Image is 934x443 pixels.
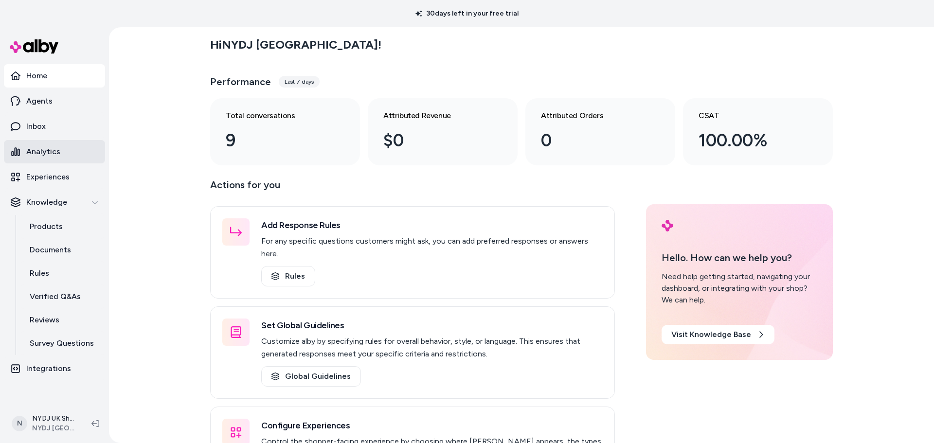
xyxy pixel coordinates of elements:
[279,76,320,88] div: Last 7 days
[30,244,71,256] p: Documents
[541,110,644,122] h3: Attributed Orders
[662,220,673,231] img: alby Logo
[20,285,105,308] a: Verified Q&As
[10,39,58,53] img: alby Logo
[261,366,361,387] a: Global Guidelines
[4,115,105,138] a: Inbox
[20,308,105,332] a: Reviews
[541,127,644,154] div: 0
[32,424,76,433] span: NYDJ [GEOGRAPHIC_DATA]
[261,218,603,232] h3: Add Response Rules
[383,127,486,154] div: $0
[26,70,47,82] p: Home
[30,314,59,326] p: Reviews
[210,98,360,165] a: Total conversations 9
[4,191,105,214] button: Knowledge
[4,140,105,163] a: Analytics
[4,89,105,113] a: Agents
[210,177,615,200] p: Actions for you
[20,332,105,355] a: Survey Questions
[261,335,603,360] p: Customize alby by specifying rules for overall behavior, style, or language. This ensures that ge...
[226,127,329,154] div: 9
[20,238,105,262] a: Documents
[4,64,105,88] a: Home
[210,75,271,89] h3: Performance
[4,165,105,189] a: Experiences
[383,110,486,122] h3: Attributed Revenue
[261,419,603,432] h3: Configure Experiences
[662,250,817,265] p: Hello. How can we help you?
[683,98,833,165] a: CSAT 100.00%
[12,416,27,431] span: N
[368,98,518,165] a: Attributed Revenue $0
[32,414,76,424] p: NYDJ UK Shopify
[699,110,802,122] h3: CSAT
[410,9,524,18] p: 30 days left in your free trial
[30,291,81,302] p: Verified Q&As
[525,98,675,165] a: Attributed Orders 0
[20,215,105,238] a: Products
[699,127,802,154] div: 100.00%
[26,196,67,208] p: Knowledge
[226,110,329,122] h3: Total conversations
[26,146,60,158] p: Analytics
[26,363,71,374] p: Integrations
[261,266,315,286] a: Rules
[662,271,817,306] div: Need help getting started, navigating your dashboard, or integrating with your shop? We can help.
[26,95,53,107] p: Agents
[6,408,84,439] button: NNYDJ UK ShopifyNYDJ [GEOGRAPHIC_DATA]
[261,319,603,332] h3: Set Global Guidelines
[662,325,774,344] a: Visit Knowledge Base
[30,337,94,349] p: Survey Questions
[26,171,70,183] p: Experiences
[26,121,46,132] p: Inbox
[4,357,105,380] a: Integrations
[210,37,381,52] h2: Hi NYDJ [GEOGRAPHIC_DATA] !
[20,262,105,285] a: Rules
[30,221,63,232] p: Products
[30,267,49,279] p: Rules
[261,235,603,260] p: For any specific questions customers might ask, you can add preferred responses or answers here.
